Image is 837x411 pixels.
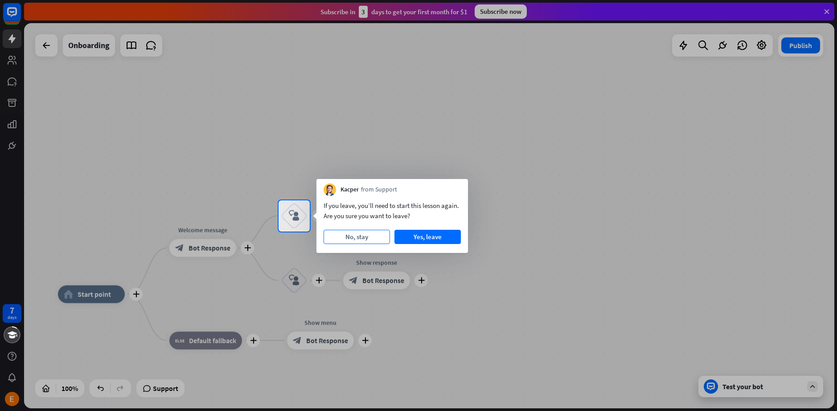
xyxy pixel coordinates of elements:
[361,185,397,194] span: from Support
[324,200,461,221] div: If you leave, you’ll need to start this lesson again. Are you sure you want to leave?
[341,185,359,194] span: Kacper
[324,230,390,244] button: No, stay
[289,211,300,221] i: block_user_input
[7,4,34,30] button: Open LiveChat chat widget
[394,230,461,244] button: Yes, leave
